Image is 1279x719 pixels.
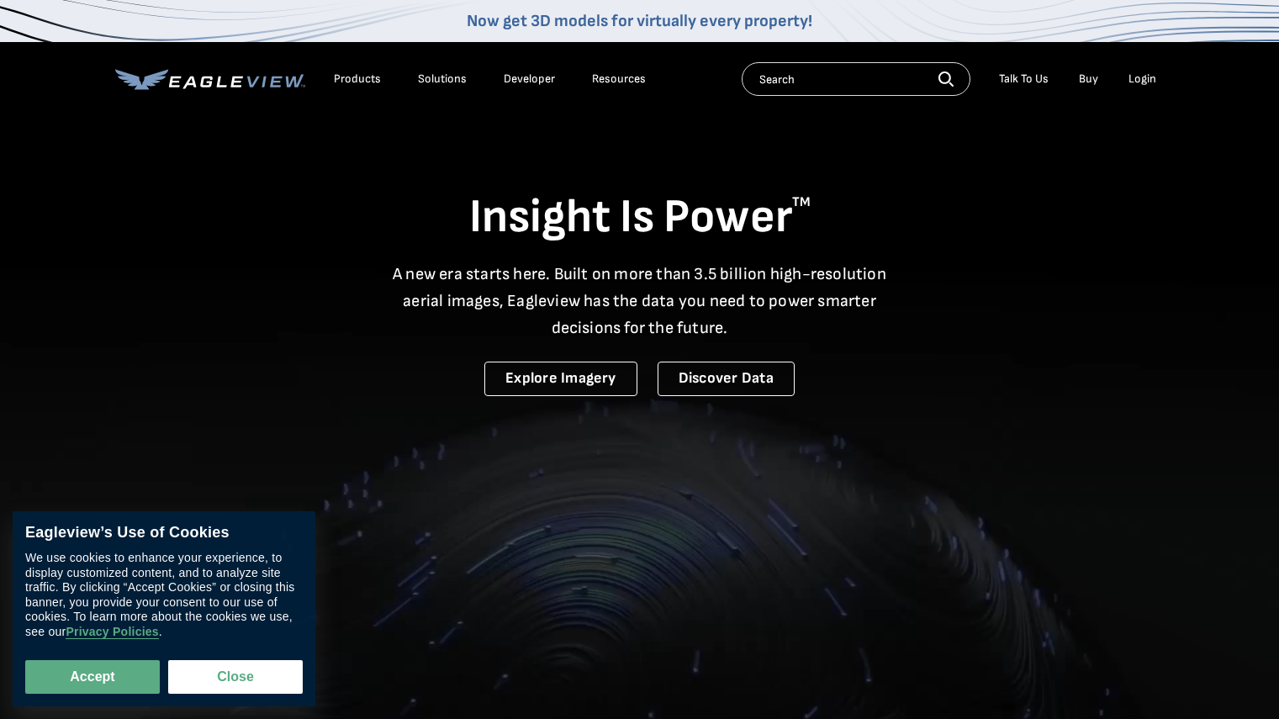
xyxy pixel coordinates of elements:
button: Close [168,660,303,694]
div: Eagleview’s Use of Cookies [25,524,303,542]
button: Accept [25,660,160,694]
a: Explore Imagery [484,362,637,396]
div: Login [1128,71,1156,87]
a: Developer [504,71,555,87]
div: Solutions [418,71,467,87]
div: We use cookies to enhance your experience, to display customized content, and to analyze site tra... [25,551,303,639]
h1: Insight Is Power [115,188,1165,247]
div: Products [334,71,381,87]
input: Search [742,62,970,96]
sup: TM [792,194,811,210]
div: Talk To Us [999,71,1049,87]
a: Privacy Policies [66,625,158,639]
a: Now get 3D models for virtually every property! [467,11,812,31]
div: Resources [592,71,646,87]
a: Discover Data [658,362,795,396]
p: A new era starts here. Built on more than 3.5 billion high-resolution aerial images, Eagleview ha... [383,261,897,341]
a: Buy [1079,71,1098,87]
